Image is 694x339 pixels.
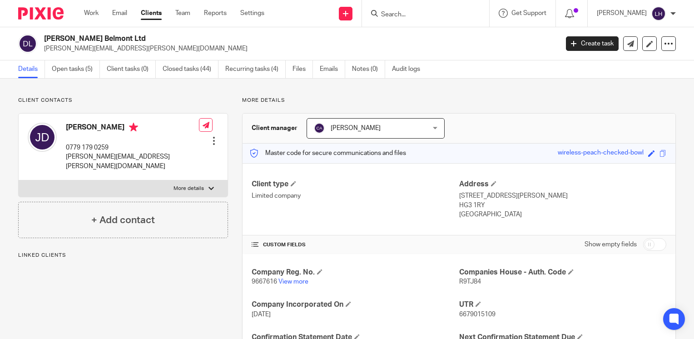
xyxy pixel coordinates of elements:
[320,60,345,78] a: Emails
[52,60,100,78] a: Open tasks (5)
[392,60,427,78] a: Audit logs
[44,44,552,53] p: [PERSON_NAME][EMAIL_ADDRESS][PERSON_NAME][DOMAIN_NAME]
[252,311,271,318] span: [DATE]
[18,252,228,259] p: Linked clients
[28,123,57,152] img: svg%3E
[459,300,666,309] h4: UTR
[252,124,297,133] h3: Client manager
[66,152,199,171] p: [PERSON_NAME][EMAIL_ADDRESS][PERSON_NAME][DOMAIN_NAME]
[252,300,459,309] h4: Company Incorporated On
[129,123,138,132] i: Primary
[225,60,286,78] a: Recurring tasks (4)
[112,9,127,18] a: Email
[18,60,45,78] a: Details
[331,125,381,131] span: [PERSON_NAME]
[459,268,666,277] h4: Companies House - Auth. Code
[252,191,459,200] p: Limited company
[44,34,451,44] h2: [PERSON_NAME] Belmont Ltd
[240,9,264,18] a: Settings
[278,279,308,285] a: View more
[651,6,666,21] img: svg%3E
[566,36,619,51] a: Create task
[173,185,204,192] p: More details
[585,240,637,249] label: Show empty fields
[314,123,325,134] img: svg%3E
[459,279,481,285] span: R9TJ84
[107,60,156,78] a: Client tasks (0)
[511,10,546,16] span: Get Support
[204,9,227,18] a: Reports
[18,34,37,53] img: svg%3E
[558,148,644,159] div: wireless-peach-checked-bowl
[249,149,406,158] p: Master code for secure communications and files
[252,241,459,249] h4: CUSTOM FIELDS
[252,268,459,277] h4: Company Reg. No.
[352,60,385,78] a: Notes (0)
[175,9,190,18] a: Team
[292,60,313,78] a: Files
[459,201,666,210] p: HG3 1RY
[252,179,459,189] h4: Client type
[66,143,199,152] p: 0779 179 0259
[459,179,666,189] h4: Address
[459,191,666,200] p: [STREET_ADDRESS][PERSON_NAME]
[18,97,228,104] p: Client contacts
[597,9,647,18] p: [PERSON_NAME]
[163,60,218,78] a: Closed tasks (44)
[66,123,199,134] h4: [PERSON_NAME]
[459,210,666,219] p: [GEOGRAPHIC_DATA]
[84,9,99,18] a: Work
[380,11,462,19] input: Search
[242,97,676,104] p: More details
[459,311,496,318] span: 6679015109
[252,279,277,285] span: 9667616
[141,9,162,18] a: Clients
[91,213,155,227] h4: + Add contact
[18,7,64,20] img: Pixie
